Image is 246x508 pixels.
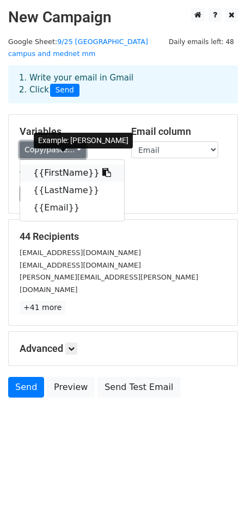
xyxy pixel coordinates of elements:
[8,38,148,58] small: Google Sheet:
[20,273,198,294] small: [PERSON_NAME][EMAIL_ADDRESS][PERSON_NAME][DOMAIN_NAME]
[50,84,79,97] span: Send
[34,133,133,148] div: Example: [PERSON_NAME]
[20,141,86,158] a: Copy/paste...
[20,126,115,138] h5: Variables
[8,377,44,398] a: Send
[20,301,65,314] a: +41 more
[8,8,238,27] h2: New Campaign
[20,199,124,216] a: {{Email}}
[165,38,238,46] a: Daily emails left: 48
[20,231,226,243] h5: 44 Recipients
[20,182,124,199] a: {{LastName}}
[20,261,141,269] small: [EMAIL_ADDRESS][DOMAIN_NAME]
[165,36,238,48] span: Daily emails left: 48
[8,38,148,58] a: 9/25 [GEOGRAPHIC_DATA] campus and mednet mm
[20,343,226,355] h5: Advanced
[192,456,246,508] iframe: Chat Widget
[20,249,141,257] small: [EMAIL_ADDRESS][DOMAIN_NAME]
[11,72,235,97] div: 1. Write your email in Gmail 2. Click
[97,377,180,398] a: Send Test Email
[131,126,226,138] h5: Email column
[47,377,95,398] a: Preview
[20,164,124,182] a: {{FirstName}}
